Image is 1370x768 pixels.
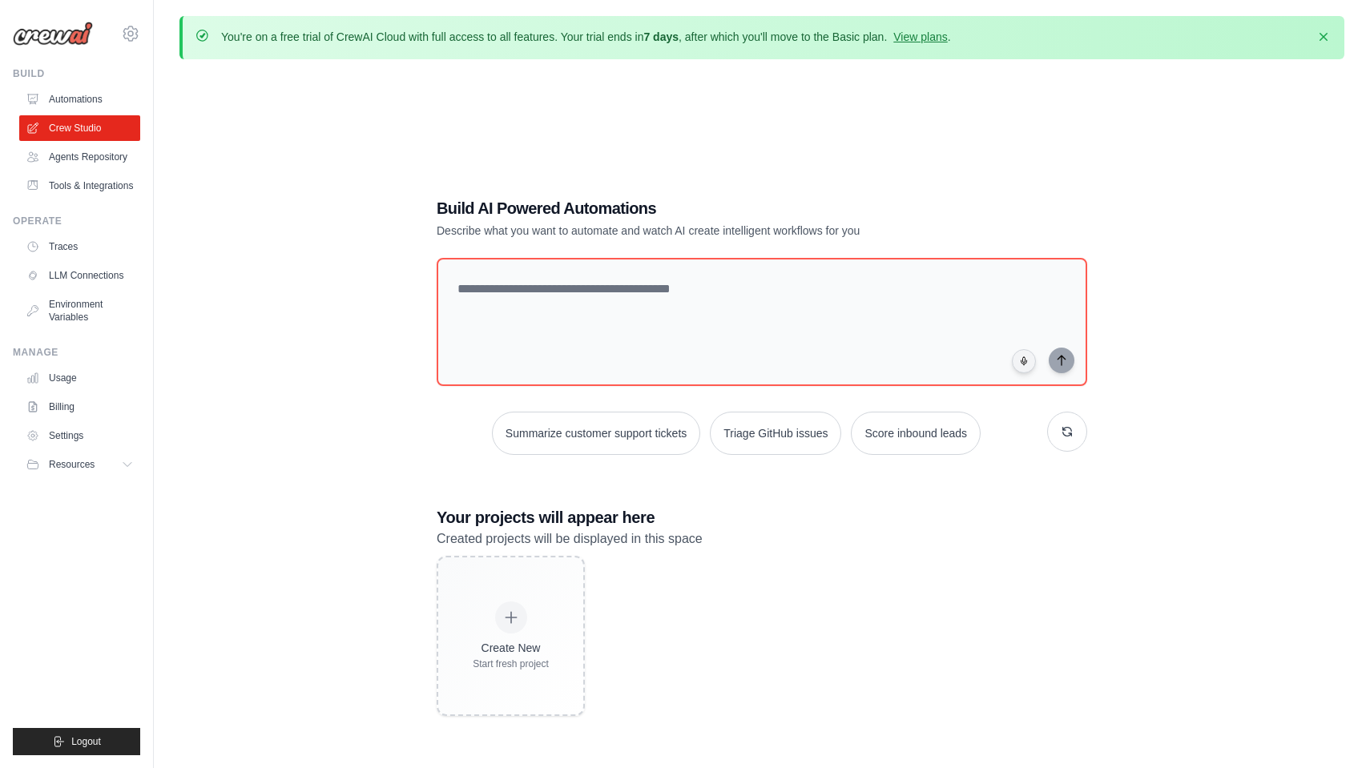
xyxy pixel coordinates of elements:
a: Automations [19,86,140,112]
strong: 7 days [643,30,679,43]
a: LLM Connections [19,263,140,288]
button: Summarize customer support tickets [492,412,700,455]
button: Resources [19,452,140,477]
a: View plans [893,30,947,43]
p: Describe what you want to automate and watch AI create intelligent workflows for you [437,223,975,239]
a: Crew Studio [19,115,140,141]
a: Environment Variables [19,292,140,330]
div: Build [13,67,140,80]
div: Create New [473,640,549,656]
a: Agents Repository [19,144,140,170]
div: Operate [13,215,140,227]
div: Start fresh project [473,657,549,670]
h3: Your projects will appear here [437,506,1087,529]
p: Created projects will be displayed in this space [437,529,1087,549]
a: Billing [19,394,140,420]
a: Tools & Integrations [19,173,140,199]
a: Traces [19,234,140,259]
a: Usage [19,365,140,391]
button: Click to speak your automation idea [1012,349,1036,373]
button: Triage GitHub issues [710,412,841,455]
button: Get new suggestions [1047,412,1087,452]
span: Logout [71,735,101,748]
h1: Build AI Powered Automations [437,197,975,219]
button: Score inbound leads [851,412,981,455]
button: Logout [13,728,140,755]
p: You're on a free trial of CrewAI Cloud with full access to all features. Your trial ends in , aft... [221,29,951,45]
a: Settings [19,423,140,448]
div: Manage [13,346,140,359]
span: Resources [49,458,95,471]
img: Logo [13,22,93,46]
